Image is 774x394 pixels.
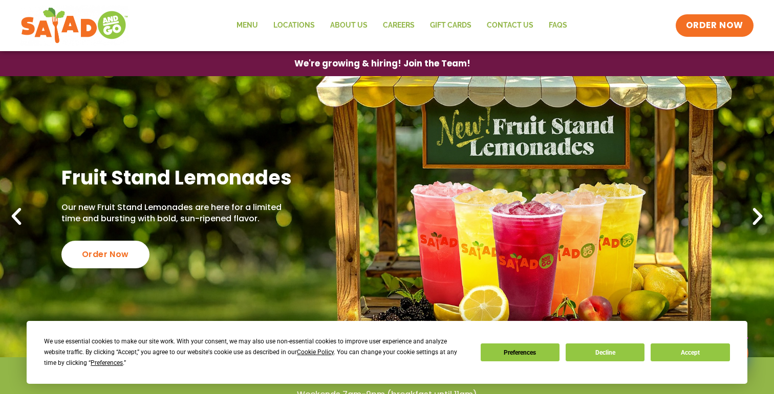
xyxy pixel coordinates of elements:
[294,59,470,68] span: We're growing & hiring! Join the Team!
[297,349,334,356] span: Cookie Policy
[322,14,375,37] a: About Us
[541,14,575,37] a: FAQs
[686,19,743,32] span: ORDER NOW
[61,241,149,268] div: Order Now
[20,5,128,46] img: new-SAG-logo-768×292
[229,14,266,37] a: Menu
[566,343,644,361] button: Decline
[375,14,422,37] a: Careers
[44,336,468,368] div: We use essential cookies to make our site work. With your consent, we may also use non-essential ...
[479,14,541,37] a: Contact Us
[27,321,747,384] div: Cookie Consent Prompt
[651,343,729,361] button: Accept
[61,202,296,225] p: Our new Fruit Stand Lemonades are here for a limited time and bursting with bold, sun-ripened fla...
[229,14,575,37] nav: Menu
[422,14,479,37] a: GIFT CARDS
[279,52,486,76] a: We're growing & hiring! Join the Team!
[91,359,123,366] span: Preferences
[676,14,754,37] a: ORDER NOW
[20,373,754,384] h4: Weekdays 6:30am-9pm (breakfast until 10:30am)
[61,165,296,190] h2: Fruit Stand Lemonades
[266,14,322,37] a: Locations
[481,343,560,361] button: Preferences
